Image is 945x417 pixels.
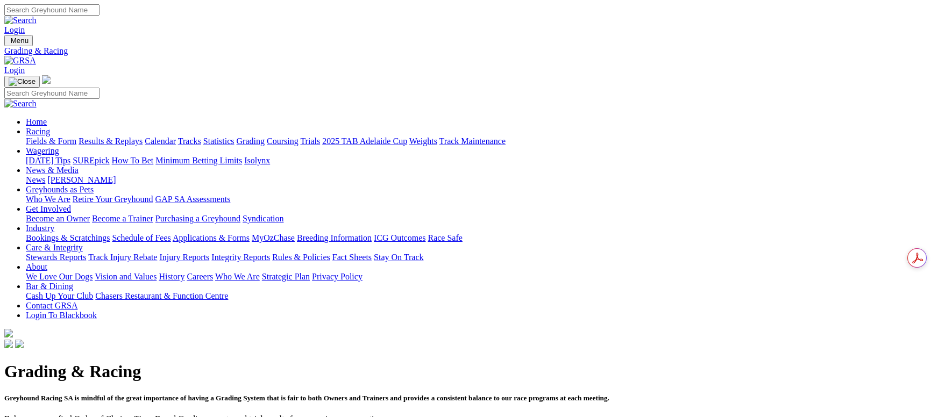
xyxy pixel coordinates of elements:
[26,272,941,282] div: About
[155,214,240,223] a: Purchasing a Greyhound
[297,233,372,242] a: Breeding Information
[211,253,270,262] a: Integrity Reports
[26,214,90,223] a: Become an Owner
[42,75,51,84] img: logo-grsa-white.png
[26,253,941,262] div: Care & Integrity
[374,253,423,262] a: Stay On Track
[26,214,941,224] div: Get Involved
[4,394,941,402] h5: Greyhound Racing SA is mindful of the great importance of having a Grading System that is fair to...
[73,156,109,165] a: SUREpick
[79,136,143,146] a: Results & Replays
[26,253,86,262] a: Stewards Reports
[26,185,94,194] a: Greyhounds as Pets
[4,16,37,25] img: Search
[26,233,110,242] a: Bookings & Scratchings
[26,282,73,291] a: Bar & Dining
[4,99,37,109] img: Search
[26,156,941,166] div: Wagering
[26,136,76,146] a: Fields & Form
[155,195,231,204] a: GAP SA Assessments
[26,136,941,146] div: Racing
[47,175,116,184] a: [PERSON_NAME]
[26,272,93,281] a: We Love Our Dogs
[26,224,54,233] a: Industry
[159,253,209,262] a: Injury Reports
[409,136,437,146] a: Weights
[155,156,242,165] a: Minimum Betting Limits
[159,272,184,281] a: History
[26,146,59,155] a: Wagering
[215,272,260,281] a: Who We Are
[145,136,176,146] a: Calendar
[112,233,170,242] a: Schedule of Fees
[244,156,270,165] a: Isolynx
[374,233,425,242] a: ICG Outcomes
[88,253,157,262] a: Track Injury Rebate
[26,156,70,165] a: [DATE] Tips
[26,233,941,243] div: Industry
[173,233,250,242] a: Applications & Forms
[272,253,330,262] a: Rules & Policies
[26,204,71,213] a: Get Involved
[4,329,13,337] img: logo-grsa-white.png
[26,117,47,126] a: Home
[4,340,13,348] img: facebook.svg
[4,362,941,382] h1: Grading & Racing
[4,4,100,16] input: Search
[95,272,157,281] a: Vision and Values
[4,46,941,56] a: Grading & Racing
[252,233,295,242] a: MyOzChase
[4,25,25,34] a: Login
[15,340,24,348] img: twitter.svg
[262,272,310,281] a: Strategic Plan
[243,214,283,223] a: Syndication
[4,35,33,46] button: Toggle navigation
[203,136,235,146] a: Statistics
[187,272,213,281] a: Careers
[26,262,47,271] a: About
[112,156,154,165] a: How To Bet
[26,127,50,136] a: Racing
[332,253,372,262] a: Fact Sheets
[4,66,25,75] a: Login
[26,175,45,184] a: News
[92,214,153,223] a: Become a Trainer
[4,76,40,88] button: Toggle navigation
[26,166,79,175] a: News & Media
[11,37,29,45] span: Menu
[26,195,70,204] a: Who We Are
[26,311,97,320] a: Login To Blackbook
[267,136,299,146] a: Coursing
[312,272,363,281] a: Privacy Policy
[26,301,77,310] a: Contact GRSA
[26,195,941,204] div: Greyhounds as Pets
[439,136,506,146] a: Track Maintenance
[95,291,228,300] a: Chasers Restaurant & Function Centre
[26,291,941,301] div: Bar & Dining
[300,136,320,146] a: Trials
[322,136,407,146] a: 2025 TAB Adelaide Cup
[26,243,83,252] a: Care & Integrity
[428,233,462,242] a: Race Safe
[26,175,941,185] div: News & Media
[178,136,201,146] a: Tracks
[26,291,93,300] a: Cash Up Your Club
[9,77,35,86] img: Close
[73,195,153,204] a: Retire Your Greyhound
[237,136,265,146] a: Grading
[4,88,100,99] input: Search
[4,56,36,66] img: GRSA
